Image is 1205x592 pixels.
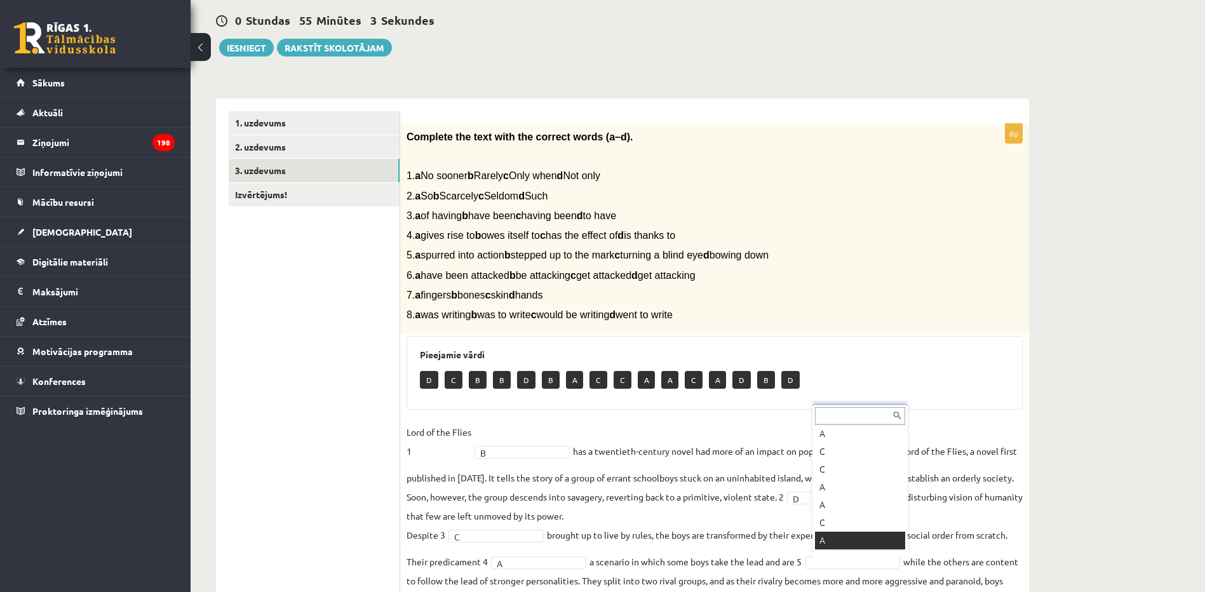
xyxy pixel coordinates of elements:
div: A [815,478,905,496]
div: A [815,496,905,514]
div: C [815,443,905,461]
div: C [815,461,905,478]
div: A [815,425,905,443]
div: D [815,549,905,567]
div: C [815,514,905,532]
div: A [815,532,905,549]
